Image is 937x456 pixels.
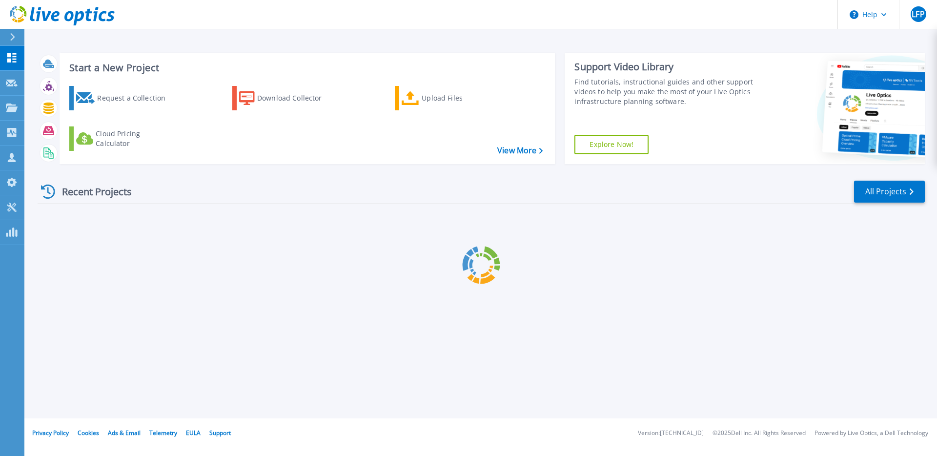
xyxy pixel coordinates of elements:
div: Recent Projects [38,180,145,204]
a: View More [497,146,543,155]
a: Download Collector [232,86,341,110]
a: Upload Files [395,86,504,110]
h3: Start a New Project [69,62,543,73]
a: Privacy Policy [32,429,69,437]
div: Cloud Pricing Calculator [96,129,174,148]
a: Cookies [78,429,99,437]
a: Telemetry [149,429,177,437]
a: Explore Now! [574,135,649,154]
a: All Projects [854,181,925,203]
div: Upload Files [422,88,500,108]
li: © 2025 Dell Inc. All Rights Reserved [713,430,806,436]
div: Find tutorials, instructional guides and other support videos to help you make the most of your L... [574,77,758,106]
a: Support [209,429,231,437]
div: Support Video Library [574,61,758,73]
a: Ads & Email [108,429,141,437]
li: Powered by Live Optics, a Dell Technology [815,430,928,436]
span: LFP [912,10,924,18]
a: Cloud Pricing Calculator [69,126,178,151]
a: EULA [186,429,201,437]
div: Download Collector [257,88,335,108]
a: Request a Collection [69,86,178,110]
div: Request a Collection [97,88,175,108]
li: Version: [TECHNICAL_ID] [638,430,704,436]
